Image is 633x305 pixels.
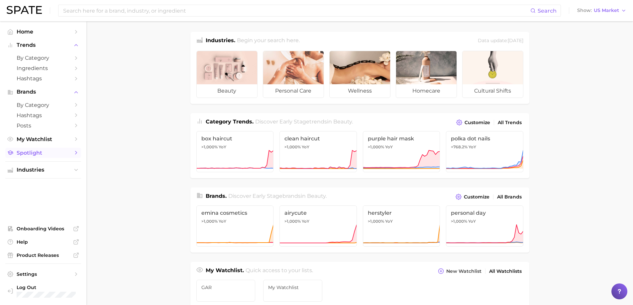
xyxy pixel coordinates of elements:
span: YoY [385,144,393,150]
span: All Trends [498,120,522,125]
span: polka dot nails [451,135,518,142]
span: Search [538,8,557,14]
h1: My Watchlist. [206,267,244,276]
a: Help [5,237,81,247]
button: New Watchlist [436,267,483,276]
span: wellness [330,84,390,98]
span: Brands [17,89,70,95]
span: >1,000% [368,144,384,149]
span: Industries [17,167,70,173]
span: YoY [219,219,226,224]
span: Log Out [17,284,76,290]
span: Posts [17,122,70,129]
span: >1,000% [201,144,218,149]
span: All Brands [497,194,522,200]
span: >1,000% [201,219,218,224]
span: Hashtags [17,112,70,118]
span: Hashtags [17,75,70,82]
span: clean haircut [284,135,352,142]
div: Data update: [DATE] [478,37,523,45]
span: My Watchlist [17,136,70,142]
span: Onboarding Videos [17,226,70,232]
span: GAR [201,285,251,290]
a: personal day>1,000% YoY [446,205,523,247]
a: Home [5,27,81,37]
button: Trends [5,40,81,50]
a: GAR [196,280,256,302]
h1: Industries. [206,37,235,45]
span: herstyler [368,210,435,216]
span: YoY [302,219,309,224]
a: cultural shifts [462,51,523,98]
span: Discover Early Stage trends in . [255,118,353,125]
span: YoY [468,219,476,224]
span: >1,000% [368,219,384,224]
span: Customize [464,194,489,200]
span: cultural shifts [463,84,523,98]
span: YoY [469,144,476,150]
span: Product Releases [17,252,70,258]
span: All Watchlists [489,268,522,274]
span: by Category [17,102,70,108]
span: Trends [17,42,70,48]
button: Brands [5,87,81,97]
a: All Brands [495,192,523,201]
span: beauty [333,118,352,125]
button: ShowUS Market [576,6,628,15]
span: beauty [307,193,326,199]
img: SPATE [7,6,42,14]
a: by Category [5,53,81,63]
span: homecare [396,84,457,98]
span: Show [577,9,592,12]
a: My Watchlist [263,280,322,302]
span: Home [17,29,70,35]
a: clean haircut>1,000% YoY [279,131,357,172]
a: Onboarding Videos [5,224,81,234]
span: Spotlight [17,150,70,156]
a: polka dot nails+768.2% YoY [446,131,523,172]
a: by Category [5,100,81,110]
span: beauty [197,84,257,98]
span: airycute [284,210,352,216]
span: My Watchlist [268,285,317,290]
a: wellness [329,51,390,98]
span: box haircut [201,135,269,142]
a: purple hair mask>1,000% YoY [363,131,440,172]
span: personal day [451,210,518,216]
span: Discover Early Stage brands in . [228,193,327,199]
a: homecare [396,51,457,98]
span: Category Trends . [206,118,254,125]
span: personal care [263,84,324,98]
a: airycute>1,000% YoY [279,205,357,247]
span: Settings [17,271,70,277]
a: beauty [196,51,258,98]
span: YoY [385,219,393,224]
a: Spotlight [5,148,81,158]
h2: Begin your search here. [237,37,300,45]
button: Customize [455,118,491,127]
span: by Category [17,55,70,61]
a: Ingredients [5,63,81,73]
a: box haircut>1,000% YoY [196,131,274,172]
input: Search here for a brand, industry, or ingredient [62,5,530,16]
span: Help [17,239,70,245]
a: Posts [5,120,81,131]
span: YoY [219,144,226,150]
span: +768.2% [451,144,468,149]
a: All Watchlists [487,267,523,276]
span: New Watchlist [446,268,481,274]
span: >1,000% [284,219,301,224]
span: >1,000% [284,144,301,149]
span: Brands . [206,193,227,199]
span: YoY [302,144,309,150]
button: Customize [454,192,491,201]
a: herstyler>1,000% YoY [363,205,440,247]
span: Customize [465,120,490,125]
h2: Quick access to your lists. [246,267,313,276]
span: emina cosmetics [201,210,269,216]
span: >1,000% [451,219,467,224]
a: My Watchlist [5,134,81,144]
a: Log out. Currently logged in with e-mail nbedford@grantinc.com. [5,282,81,300]
a: Hashtags [5,73,81,84]
span: purple hair mask [368,135,435,142]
